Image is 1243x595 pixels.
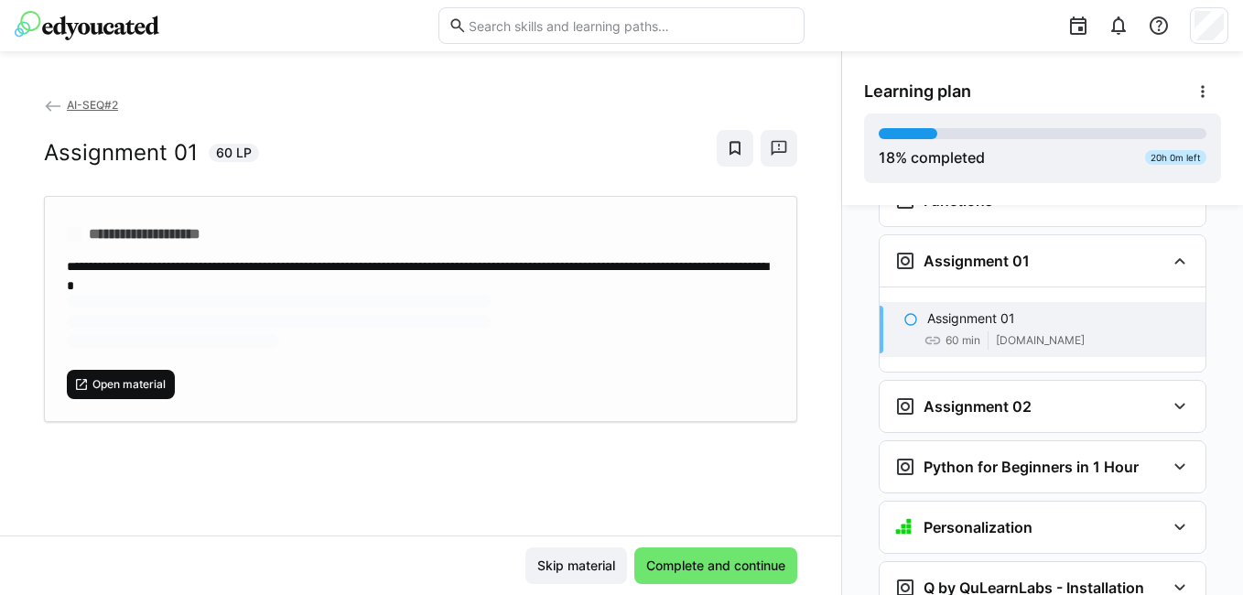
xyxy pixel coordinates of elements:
[879,146,985,168] div: % completed
[879,148,895,167] span: 18
[634,547,797,584] button: Complete and continue
[67,98,118,112] span: AI-SEQ#2
[67,370,175,399] button: Open material
[525,547,627,584] button: Skip material
[216,144,252,162] span: 60 LP
[946,333,980,348] span: 60 min
[535,557,618,575] span: Skip material
[924,458,1139,476] h3: Python for Beginners in 1 Hour
[864,81,971,102] span: Learning plan
[924,518,1032,536] h3: Personalization
[924,252,1030,270] h3: Assignment 01
[996,333,1085,348] span: [DOMAIN_NAME]
[44,98,118,112] a: AI-SEQ#2
[1145,150,1206,165] div: 20h 0m left
[467,17,794,34] input: Search skills and learning paths…
[924,397,1032,416] h3: Assignment 02
[643,557,788,575] span: Complete and continue
[927,309,1015,328] p: Assignment 01
[44,139,198,167] h2: Assignment 01
[91,377,168,392] span: Open material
